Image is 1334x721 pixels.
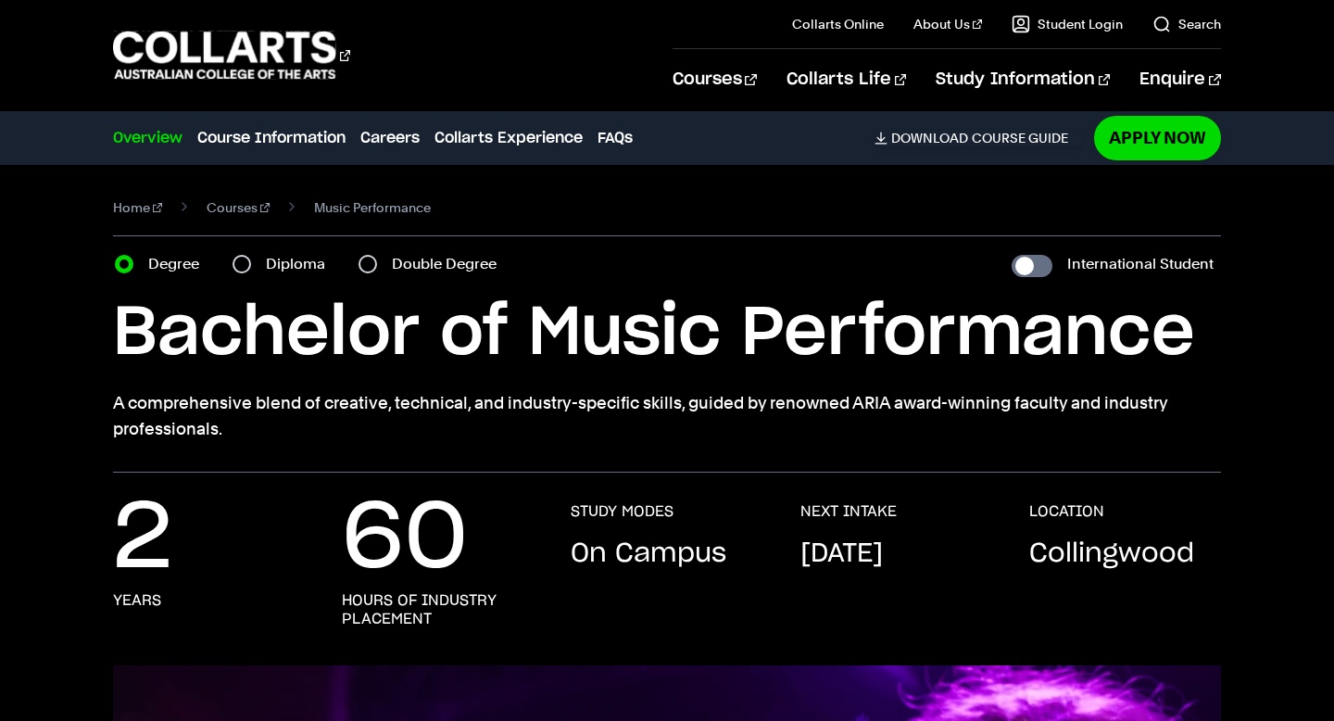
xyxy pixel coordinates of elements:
label: International Student [1067,251,1214,277]
a: Collarts Online [792,15,884,33]
a: Student Login [1012,15,1123,33]
p: A comprehensive blend of creative, technical, and industry-specific skills, guided by renowned AR... [113,390,1220,442]
p: 2 [113,502,172,576]
a: Study Information [936,49,1110,110]
label: Diploma [266,251,336,277]
span: Music Performance [314,195,431,221]
a: Careers [360,127,420,149]
p: [DATE] [800,536,883,573]
h3: LOCATION [1029,502,1104,521]
a: Course Information [197,127,346,149]
a: Apply Now [1094,116,1221,159]
label: Degree [148,251,210,277]
h3: hours of industry placement [342,591,534,628]
a: Enquire [1139,49,1220,110]
h3: years [113,591,161,610]
p: Collingwood [1029,536,1194,573]
h1: Bachelor of Music Performance [113,292,1220,375]
p: On Campus [571,536,726,573]
h3: NEXT INTAKE [800,502,897,521]
p: 60 [342,502,468,576]
div: Go to homepage [113,29,350,82]
a: DownloadCourse Guide [875,130,1083,146]
a: Search [1152,15,1221,33]
a: About Us [913,15,982,33]
a: Courses [673,49,757,110]
label: Double Degree [392,251,508,277]
a: Collarts Life [787,49,906,110]
a: Overview [113,127,182,149]
a: Home [113,195,162,221]
a: Collarts Experience [434,127,583,149]
span: Download [891,130,968,146]
a: FAQs [598,127,633,149]
h3: STUDY MODES [571,502,673,521]
a: Courses [207,195,270,221]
